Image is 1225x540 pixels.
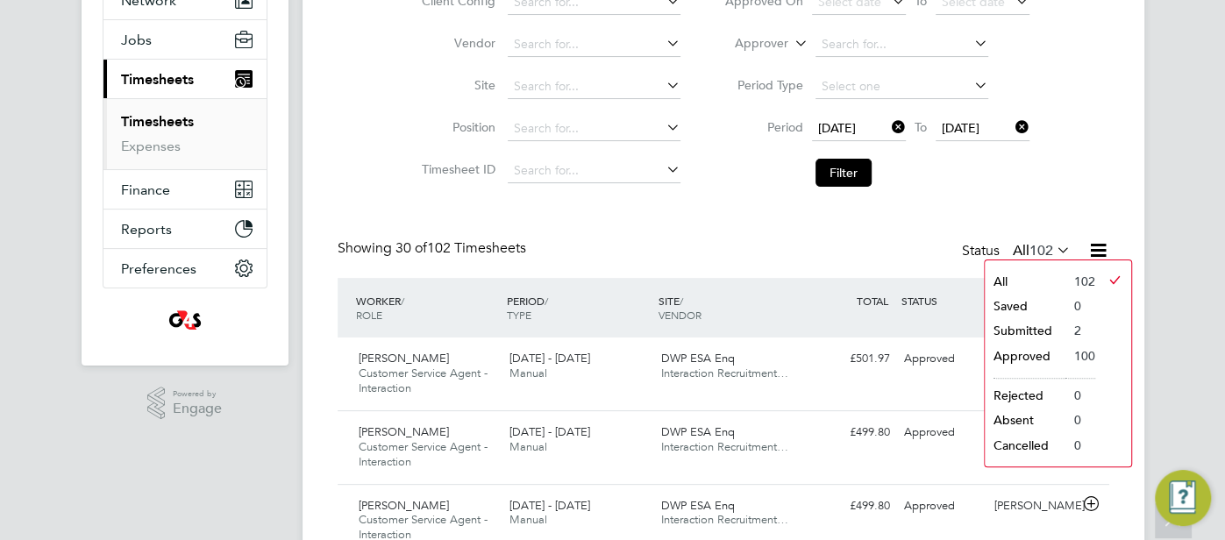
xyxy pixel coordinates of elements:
button: Finance [103,170,267,209]
input: Search for... [815,32,988,57]
span: Interaction Recruitment… [661,366,788,380]
span: DWP ESA Enq [661,498,735,513]
span: TYPE [507,308,531,322]
a: Powered byEngage [147,387,222,420]
span: [DATE] - [DATE] [509,351,590,366]
span: DWP ESA Enq [661,424,735,439]
div: £501.97 [806,345,897,373]
span: Interaction Recruitment… [661,512,788,527]
li: Approved [985,344,1065,368]
div: Showing [338,239,530,258]
button: Reports [103,210,267,248]
span: Manual [509,512,547,527]
label: All [1013,242,1071,259]
div: Timesheets [103,98,267,169]
span: Customer Service Agent - Interaction [359,439,488,469]
button: Timesheets [103,60,267,98]
div: Status [962,239,1074,264]
span: Powered by [173,387,222,401]
input: Search for... [508,159,680,183]
span: [DATE] [818,120,856,136]
span: Timesheets [121,71,194,88]
label: Period Type [724,77,803,93]
div: SITE [654,285,806,330]
span: Jobs [121,32,152,48]
span: / [545,294,548,308]
input: Select one [815,75,988,99]
li: Submitted [985,318,1065,343]
span: [DATE] - [DATE] [509,498,590,513]
label: Site [417,77,495,93]
a: Timesheets [121,113,194,130]
span: Manual [509,366,547,380]
li: Absent [985,408,1065,432]
a: Expenses [121,138,181,154]
button: Jobs [103,20,267,59]
li: Rejected [985,383,1065,408]
span: To [909,116,932,139]
div: PERIOD [502,285,654,330]
span: [DATE] - [DATE] [509,424,590,439]
span: Finance [121,181,170,198]
input: Search for... [508,75,680,99]
span: 102 Timesheets [395,239,526,257]
span: / [680,294,683,308]
label: Position [417,119,495,135]
span: Engage [173,401,222,416]
input: Search for... [508,117,680,141]
span: 30 of [395,239,427,257]
span: VENDOR [659,308,702,322]
div: £499.80 [806,492,897,521]
li: 0 [1065,408,1095,432]
span: [PERSON_NAME] [359,498,449,513]
div: Approved [897,418,988,447]
label: Approver [709,35,788,53]
span: Interaction Recruitment… [661,439,788,454]
li: 102 [1065,269,1095,294]
span: [PERSON_NAME] [359,351,449,366]
span: [PERSON_NAME] [359,424,449,439]
div: STATUS [897,285,988,316]
span: / [401,294,404,308]
button: Engage Resource Center [1155,470,1211,526]
label: Period [724,119,803,135]
li: 2 [1065,318,1095,343]
button: Preferences [103,249,267,288]
span: 102 [1029,242,1053,259]
li: Cancelled [985,433,1065,458]
li: 0 [1065,433,1095,458]
div: Approved [897,345,988,373]
span: TOTAL [857,294,888,308]
img: g4s4-logo-retina.png [164,306,206,334]
span: Reports [121,221,172,238]
span: ROLE [356,308,382,322]
input: Search for... [508,32,680,57]
li: 0 [1065,383,1095,408]
a: Go to home page [103,306,267,334]
div: WORKER [352,285,503,330]
button: Filter [815,159,872,187]
li: 100 [1065,344,1095,368]
div: Approved [897,492,988,521]
li: 0 [1065,294,1095,318]
li: All [985,269,1065,294]
div: [PERSON_NAME] [987,492,1079,521]
span: Customer Service Agent - Interaction [359,366,488,395]
label: Vendor [417,35,495,51]
span: Preferences [121,260,196,277]
li: Saved [985,294,1065,318]
span: Manual [509,439,547,454]
span: DWP ESA Enq [661,351,735,366]
span: [DATE] [942,120,979,136]
label: Timesheet ID [417,161,495,177]
div: £499.80 [806,418,897,447]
